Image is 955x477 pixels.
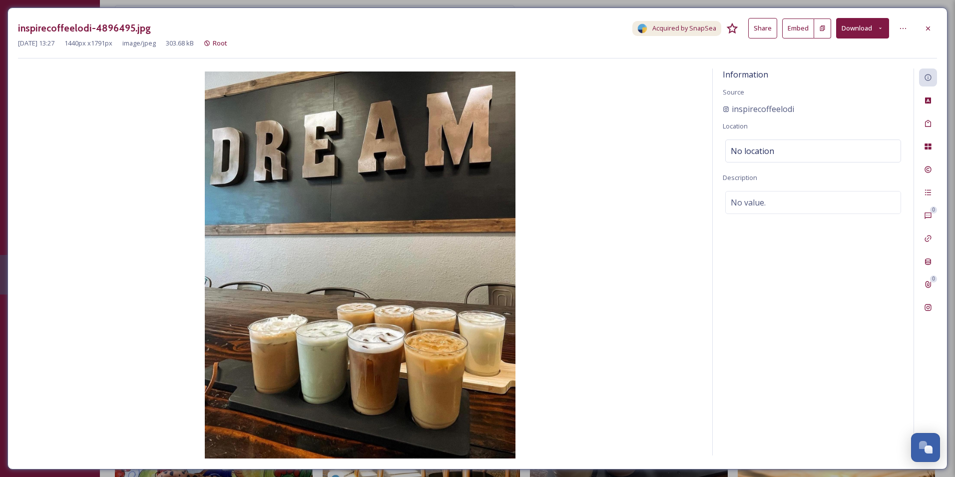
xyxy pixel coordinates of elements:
span: Location [723,121,748,130]
span: Information [723,69,768,80]
div: 0 [930,206,937,213]
span: Root [213,38,227,47]
span: Acquired by SnapSea [652,23,716,33]
div: 0 [930,275,937,282]
button: Open Chat [911,433,940,462]
h3: inspirecoffeelodi-4896495.jpg [18,21,151,35]
span: No location [731,145,774,157]
button: Embed [782,18,814,38]
span: No value. [731,196,766,208]
span: [DATE] 13:27 [18,38,54,48]
span: Description [723,173,757,182]
span: 1440 px x 1791 px [64,38,112,48]
span: Source [723,87,744,96]
img: snapsea-logo.png [637,23,647,33]
button: Share [748,18,777,38]
button: Download [836,18,889,38]
span: image/jpeg [122,38,156,48]
span: 303.68 kB [166,38,194,48]
span: inspirecoffeelodi [732,103,794,115]
img: inspirecoffeelodi-4896495.jpg [18,71,702,458]
a: inspirecoffeelodi [723,103,794,115]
